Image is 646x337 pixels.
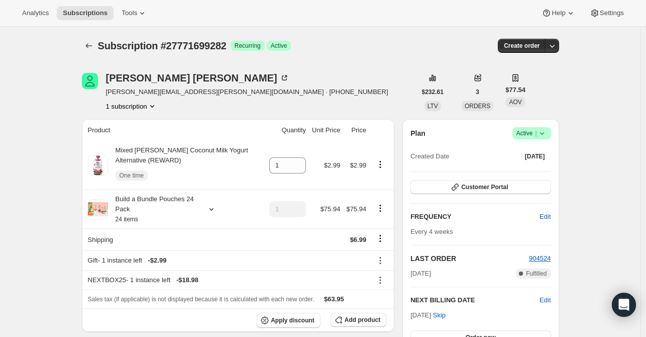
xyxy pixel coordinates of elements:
[529,255,551,262] a: 904524
[235,42,261,50] span: Recurring
[526,270,547,278] span: Fulfilled
[88,296,314,303] span: Sales tax (if applicable) is not displayed because it is calculated with each new order.
[343,119,369,141] th: Price
[600,9,624,17] span: Settings
[552,9,565,17] span: Help
[176,275,198,285] span: - $18.98
[427,307,452,323] button: Skip
[63,9,107,17] span: Subscriptions
[116,6,153,20] button: Tools
[505,85,525,95] span: $77.54
[410,254,529,264] h2: LAST ORDER
[148,256,167,266] span: - $2.99
[22,9,49,17] span: Analytics
[346,205,366,213] span: $75.94
[584,6,630,20] button: Settings
[519,149,551,163] button: [DATE]
[416,85,450,99] button: $232.61
[106,101,157,111] button: Product actions
[345,316,380,324] span: Add product
[422,88,444,96] span: $232.61
[309,119,343,141] th: Unit Price
[410,212,540,222] h2: FREQUENCY
[106,87,388,97] span: [PERSON_NAME][EMAIL_ADDRESS][PERSON_NAME][DOMAIN_NAME] · [PHONE_NUMBER]
[257,313,320,328] button: Apply discount
[98,40,227,51] span: Subscription #27771699282
[535,6,581,20] button: Help
[461,183,508,191] span: Customer Portal
[410,151,449,161] span: Created Date
[540,295,551,305] button: Edit
[16,6,55,20] button: Analytics
[498,39,546,53] button: Create order
[82,39,96,53] button: Subscriptions
[108,145,264,186] div: Mixed [PERSON_NAME] Coconut Milk Yogurt Alternative (REWARD)
[324,161,341,169] span: $2.99
[350,236,367,243] span: $6.99
[533,209,557,225] button: Edit
[116,216,138,223] small: 24 items
[271,42,287,50] span: Active
[372,203,388,214] button: Product actions
[88,155,108,176] img: product img
[82,228,267,250] th: Shipping
[612,293,636,317] div: Open Intercom Messenger
[372,233,388,244] button: Shipping actions
[410,180,551,194] button: Customer Portal
[372,159,388,170] button: Product actions
[535,129,536,137] span: |
[108,194,198,224] div: Build a Bundle Pouches 24 Pack
[470,85,485,99] button: 3
[88,256,367,266] div: Gift - 1 instance left
[504,42,540,50] span: Create order
[57,6,114,20] button: Subscriptions
[82,119,267,141] th: Product
[529,254,551,264] button: 904524
[120,172,144,180] span: One time
[433,310,446,320] span: Skip
[82,73,98,89] span: Vincent Lozada
[350,161,367,169] span: $2.99
[88,275,367,285] div: NEXTBOX25 - 1 instance left
[410,295,540,305] h2: NEXT BILLING DATE
[106,73,289,83] div: [PERSON_NAME] [PERSON_NAME]
[525,152,545,160] span: [DATE]
[266,119,309,141] th: Quantity
[509,99,521,106] span: AOV
[465,103,490,110] span: ORDERS
[516,128,547,138] span: Active
[540,212,551,222] span: Edit
[410,311,446,319] span: [DATE] ·
[410,228,453,235] span: Every 4 weeks
[320,205,341,213] span: $75.94
[122,9,137,17] span: Tools
[427,103,438,110] span: LTV
[476,88,479,96] span: 3
[271,316,314,324] span: Apply discount
[331,313,386,327] button: Add product
[410,269,431,279] span: [DATE]
[410,128,425,138] h2: Plan
[324,295,344,303] span: $63.95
